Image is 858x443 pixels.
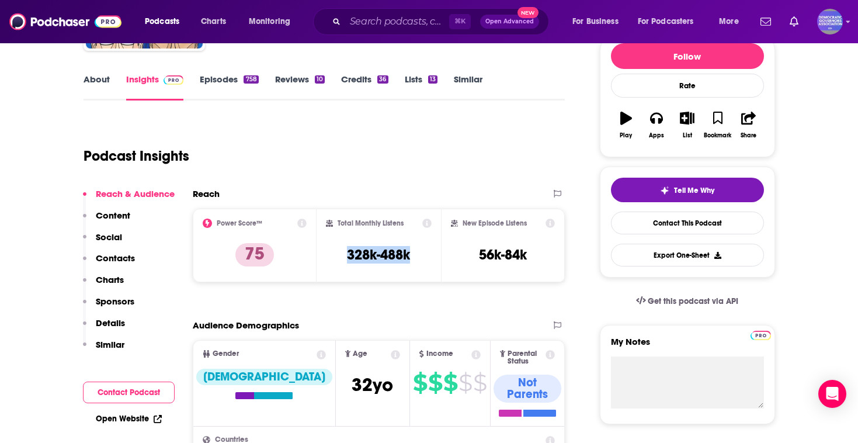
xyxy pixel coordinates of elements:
[84,74,110,101] a: About
[711,12,753,31] button: open menu
[338,219,404,227] h2: Total Monthly Listens
[611,178,764,202] button: tell me why sparkleTell Me Why
[473,373,487,392] span: $
[426,350,453,358] span: Income
[83,382,175,403] button: Contact Podcast
[164,75,184,85] img: Podchaser Pro
[641,104,672,146] button: Apps
[485,19,534,25] span: Open Advanced
[96,317,125,328] p: Details
[458,373,472,392] span: $
[217,219,262,227] h2: Power Score™
[352,373,393,396] span: 32 yo
[627,287,748,316] a: Get this podcast via API
[96,210,130,221] p: Content
[275,74,325,101] a: Reviews10
[83,317,125,339] button: Details
[83,296,134,317] button: Sponsors
[449,14,471,29] span: ⌘ K
[235,243,274,267] p: 75
[756,12,776,32] a: Show notifications dropdown
[564,12,633,31] button: open menu
[683,132,692,139] div: List
[84,147,189,165] h1: Podcast Insights
[741,132,756,139] div: Share
[480,15,539,29] button: Open AdvancedNew
[649,132,664,139] div: Apps
[96,188,175,199] p: Reach & Audience
[96,274,124,285] p: Charts
[454,74,482,101] a: Similar
[660,186,669,195] img: tell me why sparkle
[517,7,539,18] span: New
[83,339,124,361] button: Similar
[377,75,388,84] div: 36
[196,369,332,385] div: [DEMOGRAPHIC_DATA]
[83,231,122,253] button: Social
[341,74,388,101] a: Credits36
[324,8,560,35] div: Search podcasts, credits, & more...
[96,231,122,243] p: Social
[241,12,305,31] button: open menu
[817,9,843,34] span: Logged in as DemGovs-Hamelburg
[672,104,702,146] button: List
[96,296,134,307] p: Sponsors
[479,246,527,264] h3: 56k-84k
[572,13,619,30] span: For Business
[83,252,135,274] button: Contacts
[200,74,258,101] a: Episodes758
[353,350,367,358] span: Age
[751,329,771,340] a: Pro website
[428,373,442,392] span: $
[201,13,226,30] span: Charts
[347,246,410,264] h3: 328k-488k
[785,12,803,32] a: Show notifications dropdown
[145,13,179,30] span: Podcasts
[193,12,233,31] a: Charts
[611,336,764,357] label: My Notes
[126,74,184,101] a: InsightsPodchaser Pro
[611,244,764,267] button: Export One-Sheet
[428,75,437,84] div: 13
[611,212,764,234] a: Contact This Podcast
[9,11,121,33] img: Podchaser - Follow, Share and Rate Podcasts
[638,13,694,30] span: For Podcasters
[413,373,427,392] span: $
[96,252,135,264] p: Contacts
[733,104,763,146] button: Share
[213,350,239,358] span: Gender
[751,331,771,340] img: Podchaser Pro
[630,12,711,31] button: open menu
[83,274,124,296] button: Charts
[405,74,437,101] a: Lists13
[817,9,843,34] img: User Profile
[818,380,846,408] div: Open Intercom Messenger
[648,296,738,306] span: Get this podcast via API
[83,188,175,210] button: Reach & Audience
[137,12,194,31] button: open menu
[96,414,162,424] a: Open Website
[703,104,733,146] button: Bookmark
[315,75,325,84] div: 10
[249,13,290,30] span: Monitoring
[674,186,714,195] span: Tell Me Why
[193,320,299,331] h2: Audience Demographics
[193,188,220,199] h2: Reach
[611,74,764,98] div: Rate
[494,375,562,403] div: Not Parents
[463,219,527,227] h2: New Episode Listens
[817,9,843,34] button: Show profile menu
[508,350,544,365] span: Parental Status
[345,12,449,31] input: Search podcasts, credits, & more...
[611,43,764,69] button: Follow
[704,132,731,139] div: Bookmark
[620,132,632,139] div: Play
[244,75,258,84] div: 758
[719,13,739,30] span: More
[83,210,130,231] button: Content
[611,104,641,146] button: Play
[96,339,124,350] p: Similar
[443,373,457,392] span: $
